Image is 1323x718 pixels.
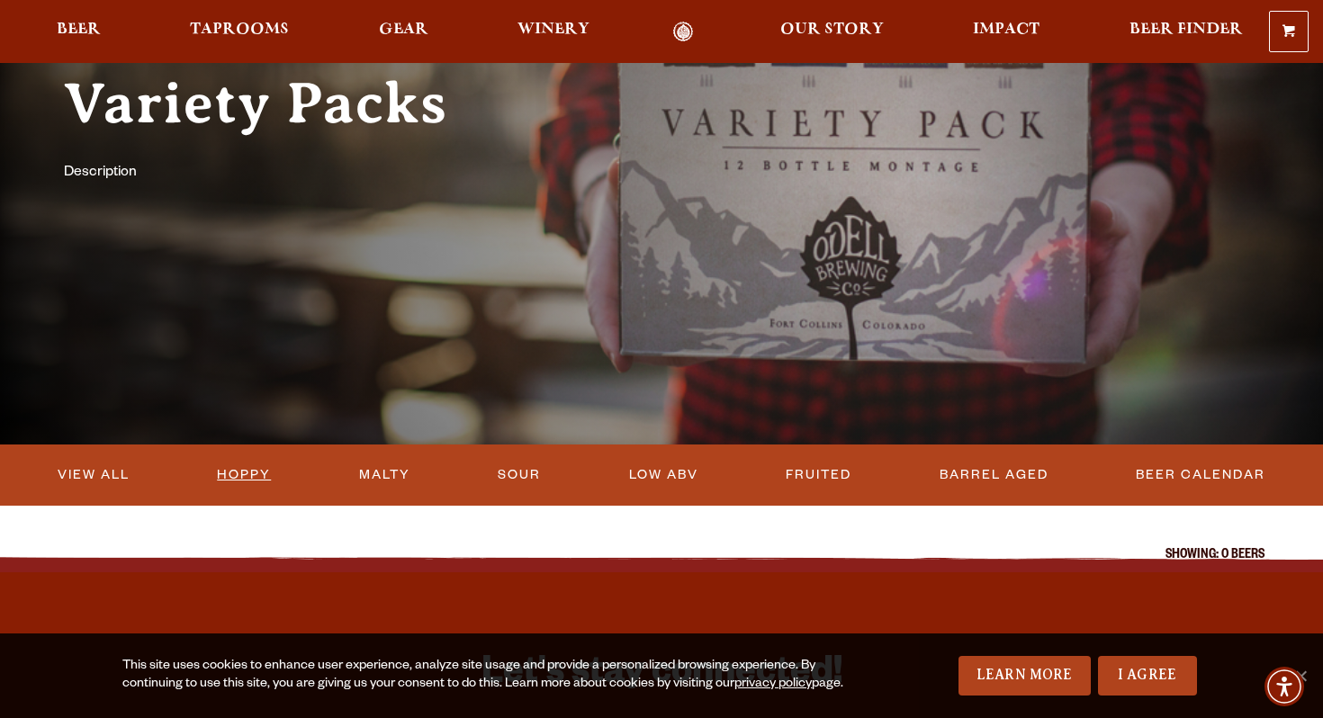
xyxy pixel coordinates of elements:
[1129,22,1243,37] span: Beer Finder
[122,658,862,694] div: This site uses cookies to enhance user experience, analyze site usage and provide a personalized ...
[490,454,548,496] a: Sour
[367,22,440,42] a: Gear
[622,454,706,496] a: Low ABV
[58,549,1264,563] p: Showing: 0 Beers
[210,454,278,496] a: Hoppy
[961,22,1051,42] a: Impact
[1129,454,1273,496] a: Beer Calendar
[517,22,589,37] span: Winery
[734,678,812,692] a: privacy policy
[1098,656,1197,696] a: I Agree
[506,22,601,42] a: Winery
[64,73,625,134] h1: Variety Packs
[778,454,859,496] a: Fruited
[379,22,428,37] span: Gear
[64,163,525,184] p: Description
[958,656,1091,696] a: Learn More
[352,454,418,496] a: Malty
[178,22,301,42] a: Taprooms
[769,22,895,42] a: Our Story
[45,22,112,42] a: Beer
[650,22,717,42] a: Odell Home
[780,22,884,37] span: Our Story
[190,22,289,37] span: Taprooms
[57,22,101,37] span: Beer
[973,22,1039,37] span: Impact
[1264,667,1304,706] div: Accessibility Menu
[1118,22,1255,42] a: Beer Finder
[932,454,1056,496] a: Barrel Aged
[50,454,137,496] a: View All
